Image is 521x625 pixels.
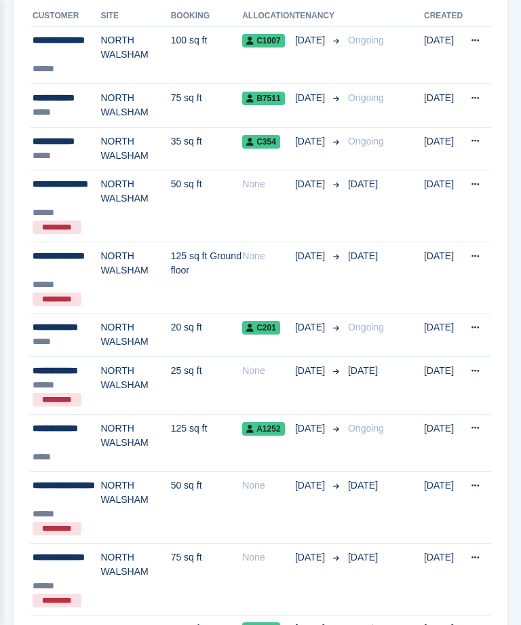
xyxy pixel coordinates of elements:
td: [DATE] [424,544,463,615]
span: [DATE] [295,550,328,565]
td: [DATE] [424,170,463,242]
td: 50 sq ft [171,472,243,544]
td: [DATE] [424,84,463,128]
span: [DATE] [295,33,328,48]
span: Ongoing [348,136,384,147]
td: NORTH WALSHAM [100,357,170,415]
span: [DATE] [295,91,328,105]
th: Tenancy [295,5,343,27]
div: None [242,364,295,378]
span: [DATE] [295,320,328,335]
span: C1007 [242,34,284,48]
span: [DATE] [295,478,328,493]
span: B7511 [242,92,284,105]
td: [DATE] [424,26,463,84]
td: 125 sq ft [171,414,243,472]
span: Ongoing [348,322,384,333]
th: Site [100,5,170,27]
span: [DATE] [348,552,378,563]
span: Ongoing [348,35,384,45]
span: [DATE] [295,249,328,263]
div: None [242,550,295,565]
td: NORTH WALSHAM [100,26,170,84]
td: 75 sq ft [171,544,243,615]
span: Ongoing [348,423,384,434]
span: [DATE] [348,178,378,189]
td: [DATE] [424,357,463,415]
th: Allocation [242,5,295,27]
td: 35 sq ft [171,127,243,170]
span: [DATE] [295,134,328,149]
td: 75 sq ft [171,84,243,128]
td: NORTH WALSHAM [100,544,170,615]
span: [DATE] [295,364,328,378]
td: [DATE] [424,414,463,472]
th: Booking [171,5,243,27]
th: Created [424,5,463,27]
td: NORTH WALSHAM [100,170,170,242]
td: [DATE] [424,314,463,357]
div: None [242,177,295,191]
div: None [242,249,295,263]
td: NORTH WALSHAM [100,242,170,314]
span: C201 [242,321,280,335]
td: [DATE] [424,242,463,314]
span: [DATE] [295,177,328,191]
td: [DATE] [424,472,463,544]
div: None [242,478,295,493]
th: Customer [30,5,100,27]
span: [DATE] [348,250,378,261]
span: Ongoing [348,92,384,103]
span: A1252 [242,422,284,436]
td: NORTH WALSHAM [100,414,170,472]
span: [DATE] [348,480,378,491]
td: NORTH WALSHAM [100,84,170,128]
span: C354 [242,135,280,149]
span: [DATE] [348,365,378,376]
td: [DATE] [424,127,463,170]
td: NORTH WALSHAM [100,314,170,357]
td: 100 sq ft [171,26,243,84]
span: [DATE] [295,421,328,436]
td: NORTH WALSHAM [100,127,170,170]
td: 50 sq ft [171,170,243,242]
td: 25 sq ft [171,357,243,415]
td: 20 sq ft [171,314,243,357]
td: NORTH WALSHAM [100,472,170,544]
td: 125 sq ft Ground floor [171,242,243,314]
